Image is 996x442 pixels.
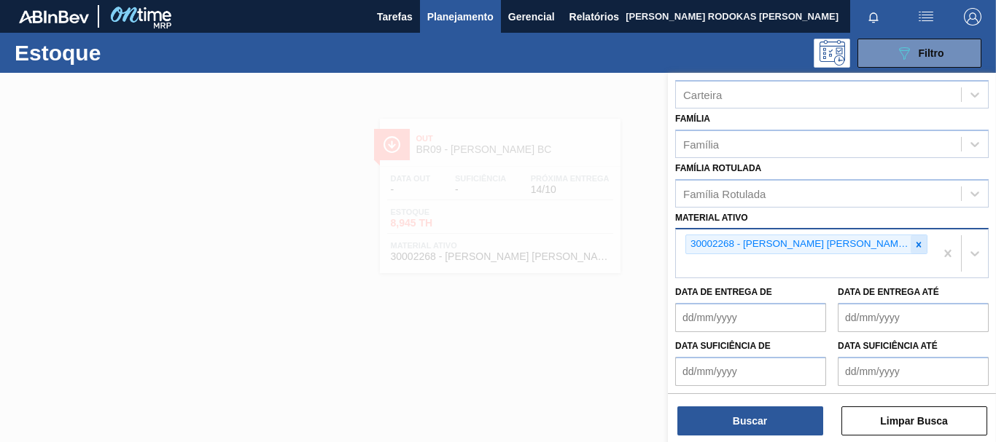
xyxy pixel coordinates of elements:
label: Família [675,114,710,124]
img: TNhmsLtSVTkK8tSr43FrP2fwEKptu5GPRR3wAAAABJRU5ErkJggg== [19,10,89,23]
button: Notificações [850,7,897,27]
label: Material ativo [675,213,748,223]
div: 30002268 - [PERSON_NAME] [PERSON_NAME] AF IN65 [686,235,911,253]
input: dd/mm/yyyy [838,303,989,332]
img: Logout [964,8,981,25]
label: Data de Entrega de [675,287,772,297]
span: Planejamento [427,8,494,25]
label: Família Rotulada [675,163,761,173]
span: Gerencial [508,8,555,25]
label: Data suficiência de [675,341,771,351]
div: Pogramando: nenhum usuário selecionado [814,39,850,68]
button: Filtro [857,39,981,68]
input: dd/mm/yyyy [838,357,989,386]
img: userActions [917,8,935,25]
span: Relatórios [569,8,619,25]
input: dd/mm/yyyy [675,303,826,332]
span: Tarefas [377,8,413,25]
h1: Estoque [15,44,219,61]
div: Família [683,138,719,150]
div: Carteira [683,88,722,100]
span: Filtro [919,47,944,59]
label: Data de Entrega até [838,287,939,297]
label: Data suficiência até [838,341,938,351]
div: Família Rotulada [683,187,766,200]
input: dd/mm/yyyy [675,357,826,386]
